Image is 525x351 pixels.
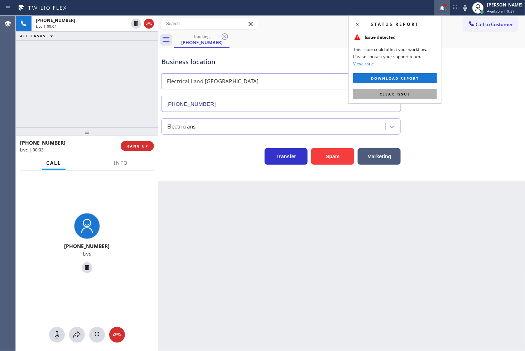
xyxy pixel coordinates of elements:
[83,251,91,257] span: Live
[161,18,257,29] input: Search
[109,327,125,343] button: Hang up
[144,19,154,29] button: Hang up
[487,9,515,14] span: Available | 9:57
[167,122,196,131] div: Electricians
[131,19,141,29] button: Hold Customer
[36,17,75,23] span: [PHONE_NUMBER]
[42,156,66,170] button: Call
[82,262,92,273] button: Hold Customer
[358,148,401,165] button: Marketing
[46,160,61,166] span: Call
[460,3,470,13] button: Mute
[161,96,401,112] input: Phone Number
[487,2,523,8] div: [PERSON_NAME]
[64,243,110,249] span: [PHONE_NUMBER]
[167,78,259,86] div: Electrical Land [GEOGRAPHIC_DATA]
[89,327,105,343] button: Open dialpad
[110,156,132,170] button: Info
[20,139,66,146] span: [PHONE_NUMBER]
[126,144,148,149] span: HANG UP
[16,32,60,40] button: ALL TASKS
[49,327,65,343] button: Mute
[175,39,229,46] div: [PHONE_NUMBER]
[311,148,354,165] button: Spam
[476,21,514,28] span: Call to Customer
[162,57,401,67] div: Business location
[175,34,229,39] div: booking
[36,24,57,29] span: Live | 00:04
[463,18,518,31] button: Call to Customer
[20,33,46,38] span: ALL TASKS
[114,160,128,166] span: Info
[121,141,154,151] button: HANG UP
[175,32,229,47] div: (732) 637-3400
[20,147,44,153] span: Live | 00:03
[265,148,308,165] button: Transfer
[69,327,85,343] button: Open directory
